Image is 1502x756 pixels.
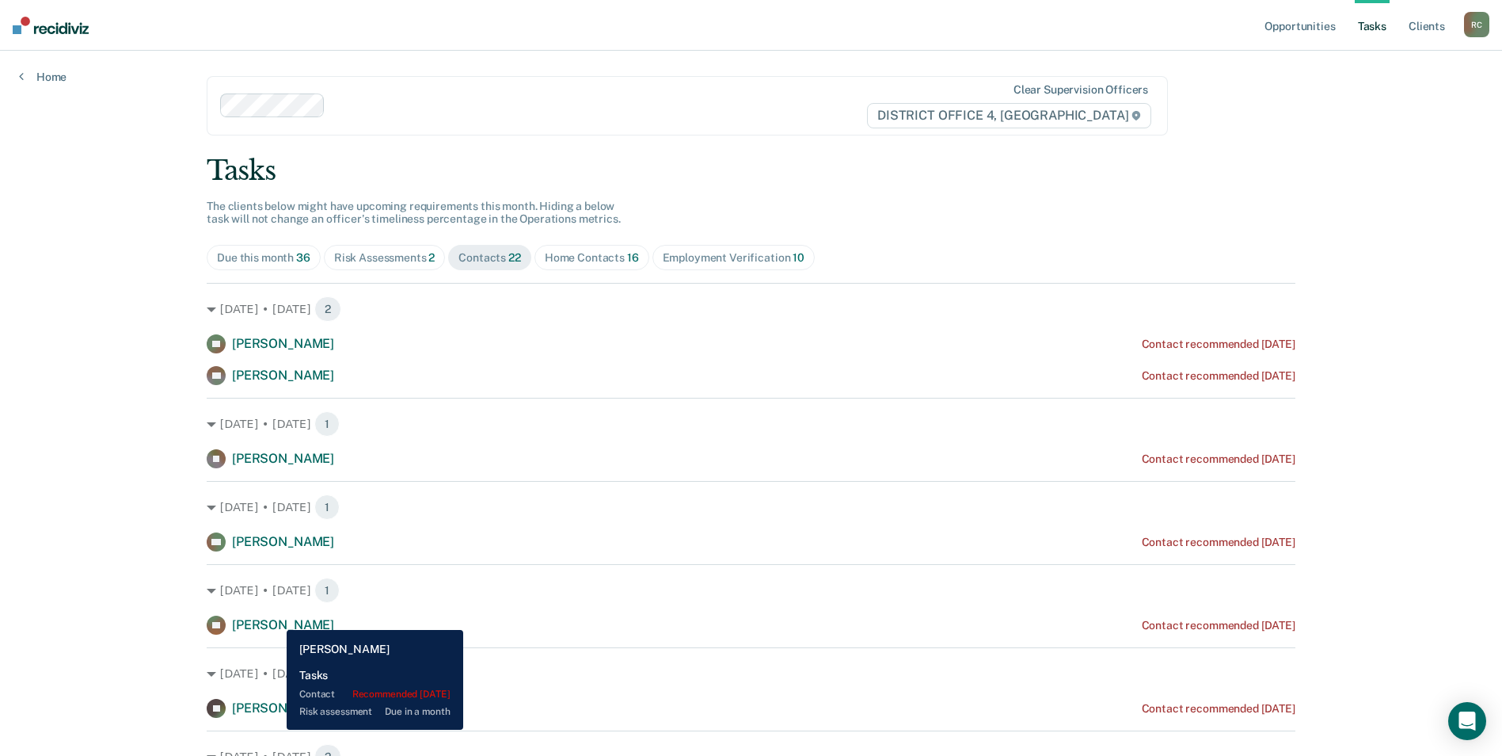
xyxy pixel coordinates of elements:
[545,251,639,265] div: Home Contacts
[232,534,334,549] span: [PERSON_NAME]
[232,701,334,716] span: [PERSON_NAME]
[314,578,340,603] span: 1
[1142,338,1295,351] div: Contact recommended [DATE]
[314,494,340,520] span: 1
[207,200,621,226] span: The clients below might have upcoming requirements this month. Hiding a below task will not chang...
[217,251,310,265] div: Due this month
[207,155,1295,187] div: Tasks
[627,251,639,264] span: 16
[334,251,435,265] div: Risk Assessments
[13,17,89,34] img: Recidiviz
[232,451,334,466] span: [PERSON_NAME]
[867,103,1151,128] span: DISTRICT OFFICE 4, [GEOGRAPHIC_DATA]
[207,578,1295,603] div: [DATE] • [DATE] 1
[1142,536,1295,549] div: Contact recommended [DATE]
[296,251,310,264] span: 36
[207,411,1295,437] div: [DATE] • [DATE] 1
[232,368,334,383] span: [PERSON_NAME]
[207,296,1295,322] div: [DATE] • [DATE] 2
[1142,452,1295,466] div: Contact recommended [DATE]
[207,661,1295,686] div: [DATE] • [DATE] 1
[232,336,334,351] span: [PERSON_NAME]
[207,494,1295,520] div: [DATE] • [DATE] 1
[663,251,804,265] div: Employment Verification
[314,296,341,322] span: 2
[232,617,334,632] span: [PERSON_NAME]
[458,251,521,265] div: Contacts
[428,251,435,264] span: 2
[1464,12,1489,37] button: RC
[508,251,521,264] span: 22
[793,251,804,264] span: 10
[1142,369,1295,383] div: Contact recommended [DATE]
[1448,702,1486,740] div: Open Intercom Messenger
[1142,702,1295,716] div: Contact recommended [DATE]
[19,70,67,84] a: Home
[314,411,340,437] span: 1
[314,661,340,686] span: 1
[1013,83,1148,97] div: Clear supervision officers
[1142,619,1295,632] div: Contact recommended [DATE]
[1464,12,1489,37] div: R C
